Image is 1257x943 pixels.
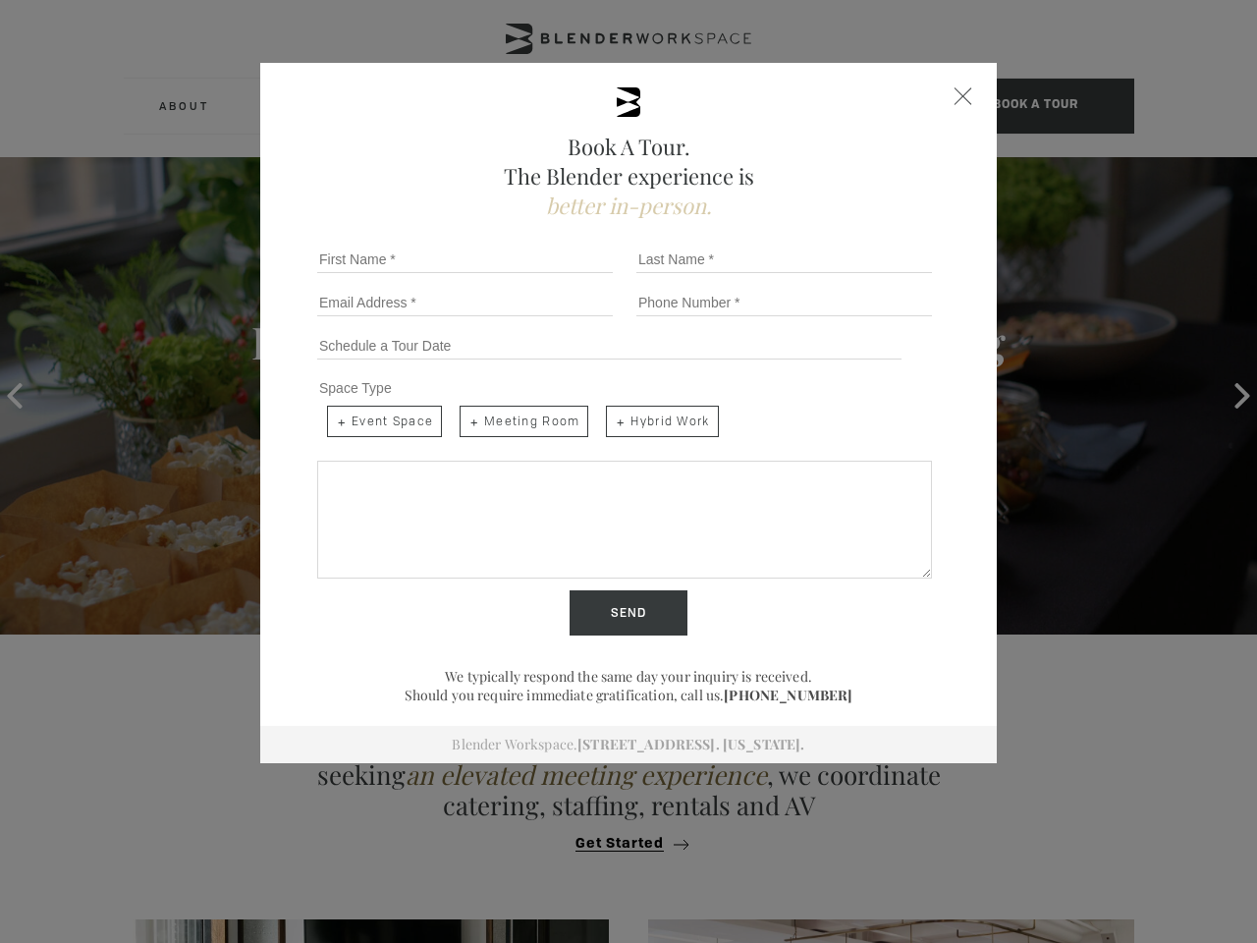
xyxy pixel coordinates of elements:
a: [PHONE_NUMBER] [724,686,852,704]
a: [STREET_ADDRESS]. [US_STATE]. [577,735,804,753]
input: Email Address * [317,289,613,316]
span: Hybrid Work [606,406,718,437]
div: Close form [955,87,972,105]
input: Phone Number * [636,289,932,316]
span: Space Type [319,380,392,396]
p: We typically respond the same day your inquiry is received. [309,667,948,686]
input: Send [570,590,687,636]
input: Last Name * [636,246,932,273]
span: better in-person. [546,191,712,220]
div: Blender Workspace. [260,726,997,763]
input: First Name * [317,246,613,273]
h2: Book A Tour. The Blender experience is [309,132,948,220]
span: Meeting Room [460,406,588,437]
span: Event Space [327,406,442,437]
input: Schedule a Tour Date [317,332,902,360]
p: Should you require immediate gratification, call us. [309,686,948,704]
